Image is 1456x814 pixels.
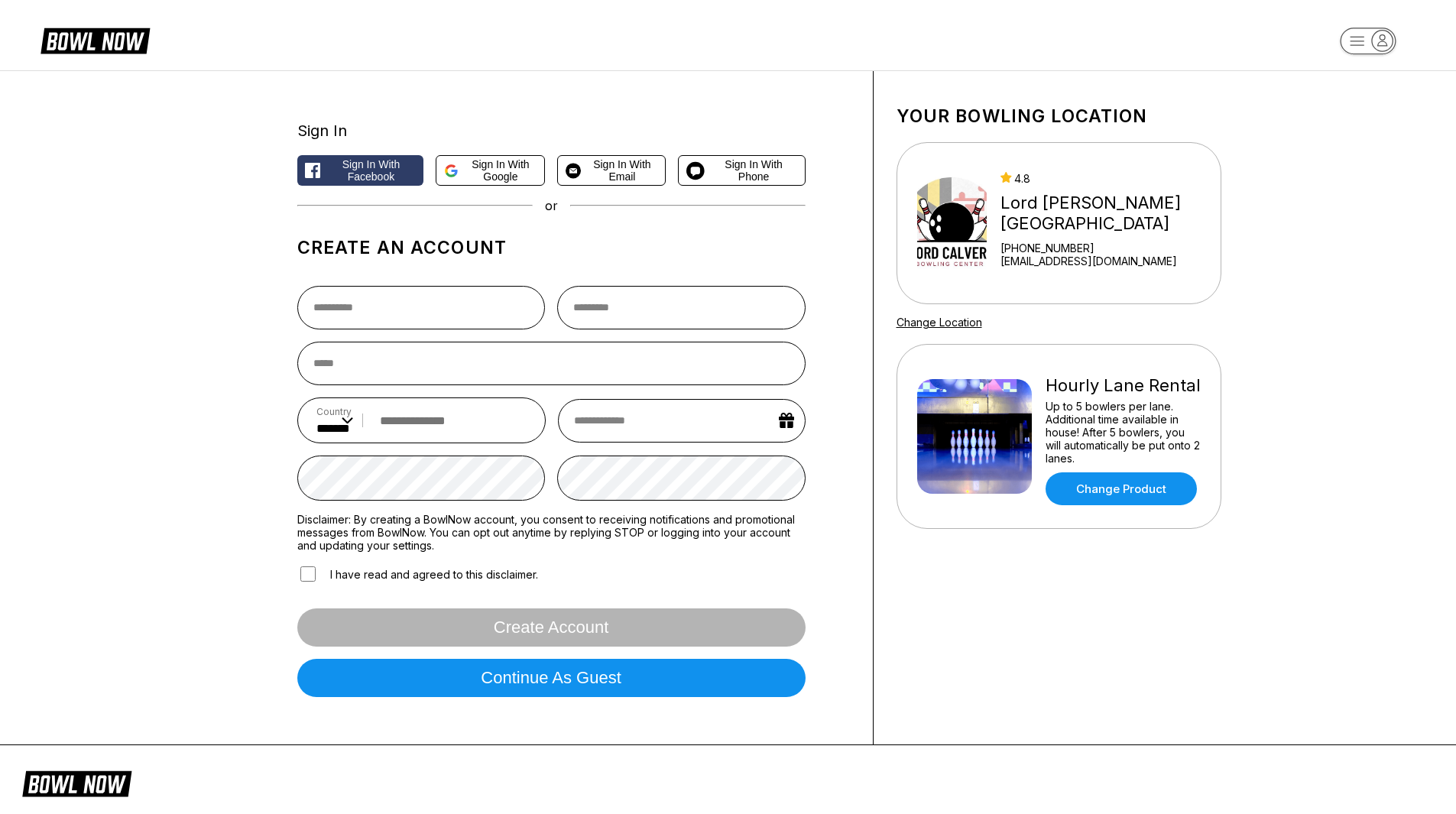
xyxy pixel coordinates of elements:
div: Sign In [297,122,806,140]
div: or [297,198,806,213]
div: 4.8 [1000,172,1214,185]
span: Sign in with Phone [711,158,797,183]
input: I have read and agreed to this disclaimer. [300,566,316,582]
div: Lord [PERSON_NAME][GEOGRAPHIC_DATA] [1000,193,1214,234]
button: Continue as guest [297,659,806,697]
a: [EMAIL_ADDRESS][DOMAIN_NAME] [1000,255,1214,268]
img: Lord Calvert Bowling Center [917,166,987,281]
span: Sign in with Google [465,158,537,183]
h1: Create an account [297,237,806,258]
button: Sign in with Phone [678,155,806,186]
a: Change Product [1046,472,1197,505]
label: Country [316,406,353,417]
img: Hourly Lane Rental [917,379,1032,494]
div: Up to 5 bowlers per lane. Additional time available in house! After 5 bowlers, you will automatic... [1046,400,1201,465]
label: I have read and agreed to this disclaimer. [297,564,538,584]
button: Sign in with Email [557,155,666,186]
span: Sign in with Facebook [326,158,417,183]
button: Sign in with Google [436,155,544,186]
span: Sign in with Email [587,158,657,183]
div: [PHONE_NUMBER] [1000,242,1214,255]
h1: Your bowling location [897,105,1221,127]
div: Hourly Lane Rental [1046,375,1201,396]
button: Sign in with Facebook [297,155,424,186]
a: Change Location [897,316,982,329]
label: Disclaimer: By creating a BowlNow account, you consent to receiving notifications and promotional... [297,513,806,552]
